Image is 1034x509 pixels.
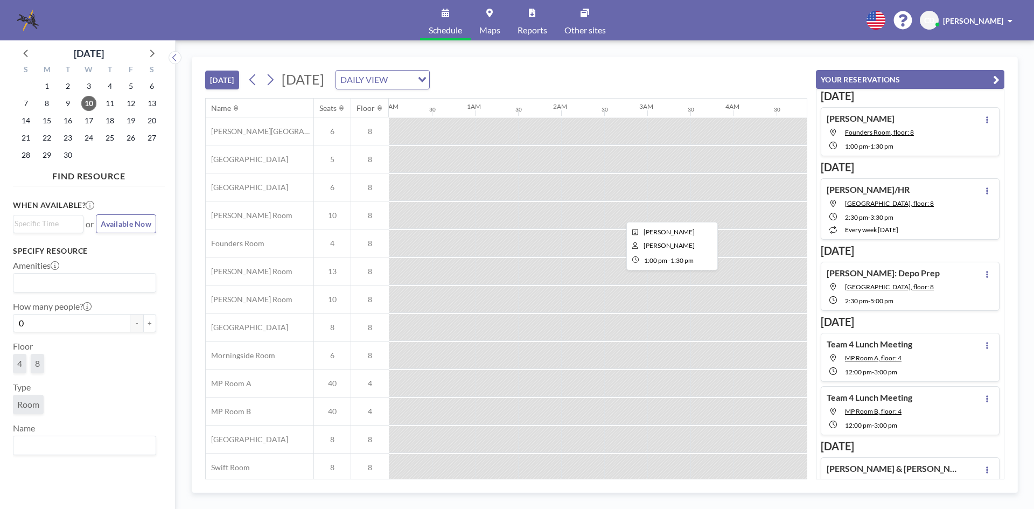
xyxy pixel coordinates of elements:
div: Search for option [336,71,429,89]
span: - [868,142,870,150]
span: Wednesday, September 17, 2025 [81,113,96,128]
span: 4 [17,358,22,369]
span: Saturday, September 20, 2025 [144,113,159,128]
button: + [143,314,156,332]
span: Tuesday, September 23, 2025 [60,130,75,145]
div: F [120,64,141,78]
span: Monday, September 29, 2025 [39,148,54,163]
button: - [130,314,143,332]
div: M [37,64,58,78]
span: - [872,368,874,376]
span: Martine Cumbermack [644,228,695,236]
span: 8 [351,211,389,220]
span: [GEOGRAPHIC_DATA] [206,435,288,444]
span: 8 [351,127,389,136]
span: Friday, September 19, 2025 [123,113,138,128]
div: 2AM [553,102,567,110]
span: 1:00 PM [845,142,868,150]
h4: [PERSON_NAME]/HR [827,184,910,195]
span: Morningside Room [206,351,275,360]
h4: Team 4 Lunch Meeting [827,339,912,350]
span: 8 [351,155,389,164]
input: Search for option [15,438,150,452]
span: 8 [351,323,389,332]
span: 13 [314,267,351,276]
span: 3:00 PM [874,421,897,429]
span: 40 [314,407,351,416]
span: Wednesday, September 3, 2025 [81,79,96,94]
h4: [PERSON_NAME] & [PERSON_NAME]: [PERSON_NAME] Depo Prep [827,463,961,474]
span: 12:00 PM [845,421,872,429]
span: [GEOGRAPHIC_DATA] [206,155,288,164]
h3: Specify resource [13,246,156,256]
div: 30 [515,106,522,113]
h4: FIND RESOURCE [13,166,165,182]
span: Monday, September 15, 2025 [39,113,54,128]
div: Search for option [13,274,156,292]
span: - [868,297,870,305]
span: 8 [351,239,389,248]
div: Seats [319,103,337,113]
span: 3:30 PM [870,213,893,221]
span: 4 [314,239,351,248]
span: Room [17,399,39,410]
label: Amenities [13,260,59,271]
div: S [16,64,37,78]
span: Saturday, September 27, 2025 [144,130,159,145]
span: 1:30 PM [870,142,893,150]
span: Monday, September 8, 2025 [39,96,54,111]
div: 3AM [639,102,653,110]
span: MP Room A, floor: 4 [845,354,902,362]
span: 6 [314,127,351,136]
span: Founders Room [206,239,264,248]
span: - [668,256,670,264]
span: 8 [351,295,389,304]
span: West End Room, floor: 8 [845,199,934,207]
span: [PERSON_NAME] Room [206,267,292,276]
h3: [DATE] [821,244,1000,257]
span: 6 [314,351,351,360]
div: 30 [774,106,780,113]
button: YOUR RESERVATIONS [816,70,1004,89]
span: Wednesday, September 10, 2025 [81,96,96,111]
span: Reports [518,26,547,34]
span: Thursday, September 11, 2025 [102,96,117,111]
div: Search for option [13,215,83,232]
span: [PERSON_NAME] [943,16,1003,25]
h3: [DATE] [821,89,1000,103]
span: West End Room, floor: 8 [845,283,934,291]
span: Available Now [101,219,151,228]
input: Search for option [15,218,77,229]
span: 10 [314,211,351,220]
span: DAILY VIEW [338,73,390,87]
span: 10 [314,295,351,304]
span: 1:00 PM [644,256,667,264]
span: - [872,421,874,429]
h4: Team 4 Lunch Meeting [827,392,912,403]
span: Sunday, September 7, 2025 [18,96,33,111]
div: 4AM [725,102,739,110]
span: Friday, September 5, 2025 [123,79,138,94]
span: - [868,213,870,221]
span: Chandler Daniel [644,241,695,249]
span: 8 [314,323,351,332]
span: 8 [314,463,351,472]
span: 6 [314,183,351,192]
span: Tuesday, September 9, 2025 [60,96,75,111]
span: 2:30 PM [845,213,868,221]
span: MP Room B, floor: 4 [845,407,902,415]
span: [GEOGRAPHIC_DATA] [206,323,288,332]
div: 1AM [467,102,481,110]
input: Search for option [391,73,411,87]
span: 8 [351,183,389,192]
span: 8 [351,351,389,360]
span: Monday, September 1, 2025 [39,79,54,94]
button: [DATE] [205,71,239,89]
span: every week [DATE] [845,226,898,234]
span: Tuesday, September 16, 2025 [60,113,75,128]
span: Maps [479,26,500,34]
div: T [99,64,120,78]
label: Type [13,382,31,393]
span: 4 [351,407,389,416]
div: T [58,64,79,78]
